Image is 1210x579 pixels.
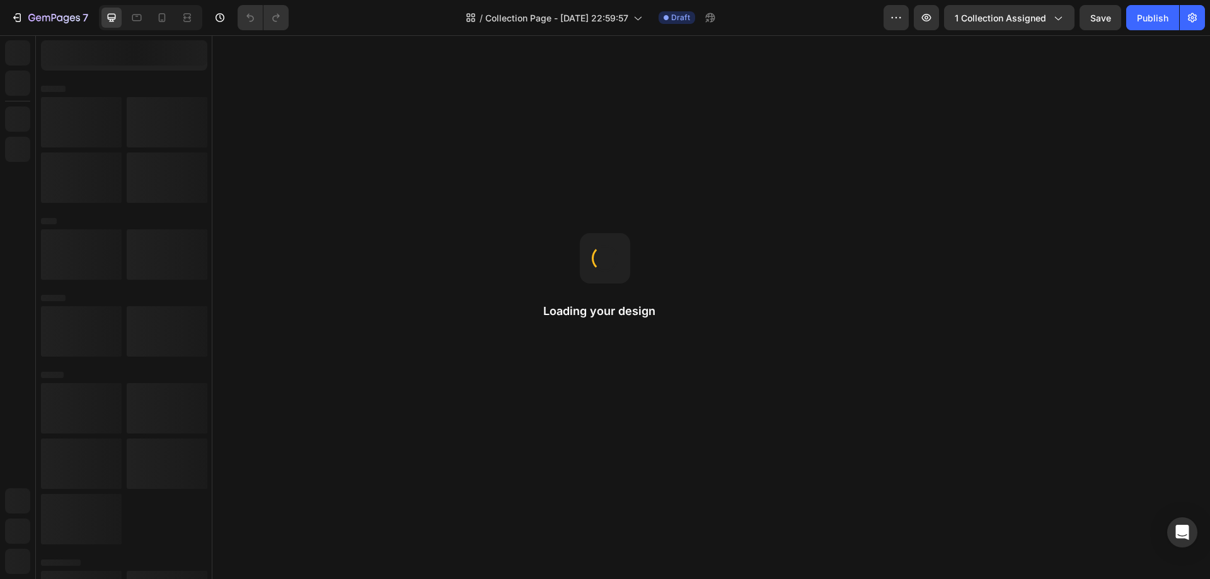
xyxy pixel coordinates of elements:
div: Undo/Redo [238,5,289,30]
div: Publish [1137,11,1168,25]
button: 7 [5,5,94,30]
h2: Loading your design [543,304,667,319]
span: Save [1090,13,1111,23]
div: Open Intercom Messenger [1167,517,1197,547]
button: 1 collection assigned [944,5,1075,30]
span: 1 collection assigned [955,11,1046,25]
p: 7 [83,10,88,25]
span: / [480,11,483,25]
span: Collection Page - [DATE] 22:59:57 [485,11,628,25]
span: Draft [671,12,690,23]
button: Save [1080,5,1121,30]
button: Publish [1126,5,1179,30]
